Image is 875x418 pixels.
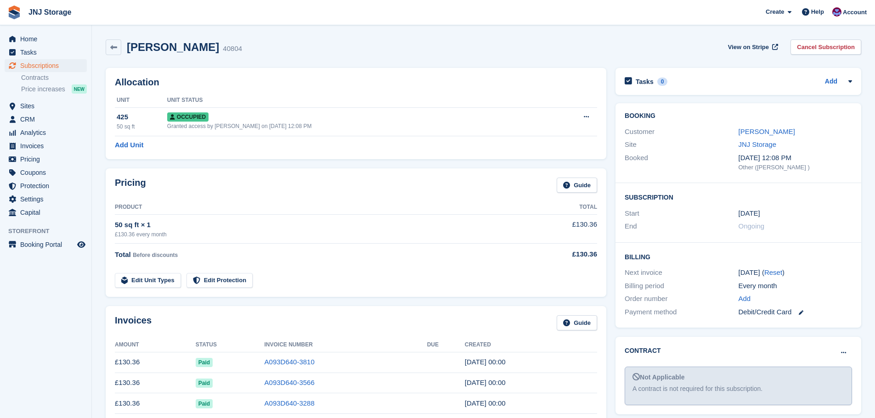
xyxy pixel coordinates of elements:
[21,85,65,94] span: Price increases
[790,39,861,55] a: Cancel Subscription
[5,206,87,219] a: menu
[5,33,87,45] a: menu
[625,307,738,318] div: Payment method
[196,399,213,408] span: Paid
[739,208,760,219] time: 2024-06-15 23:00:00 UTC
[636,78,654,86] h2: Tasks
[625,221,738,232] div: End
[625,252,852,261] h2: Billing
[523,214,597,243] td: £130.36
[20,59,75,72] span: Subscriptions
[265,358,315,366] a: A093D640-3810
[115,77,597,88] h2: Allocation
[557,315,597,330] a: Guide
[739,307,852,318] div: Debit/Credit Card
[20,153,75,166] span: Pricing
[167,93,547,108] th: Unit Status
[21,73,87,82] a: Contracts
[739,281,852,291] div: Every month
[764,268,782,276] a: Reset
[115,315,152,330] h2: Invoices
[657,78,668,86] div: 0
[20,100,75,112] span: Sites
[20,193,75,206] span: Settings
[739,222,765,230] span: Ongoing
[632,384,844,394] div: A contract is not required for this subscription.
[25,5,75,20] a: JNJ Storage
[739,140,777,148] a: JNJ Storage
[625,208,738,219] div: Start
[625,281,738,291] div: Billing period
[5,126,87,139] a: menu
[5,46,87,59] a: menu
[115,140,143,150] a: Add Unit
[186,273,253,288] a: Edit Protection
[832,7,841,17] img: Jonathan Scrase
[625,294,738,304] div: Order number
[167,122,547,130] div: Granted access by [PERSON_NAME] on [DATE] 12:08 PM
[115,230,523,239] div: £130.36 every month
[20,113,75,126] span: CRM
[20,33,75,45] span: Home
[265,379,315,386] a: A093D640-3566
[167,112,209,122] span: Occupied
[5,100,87,112] a: menu
[20,46,75,59] span: Tasks
[739,153,852,163] div: [DATE] 12:08 PM
[72,84,87,94] div: NEW
[133,252,178,258] span: Before discounts
[115,220,523,230] div: 50 sq ft × 1
[115,251,131,258] span: Total
[5,166,87,179] a: menu
[625,127,738,137] div: Customer
[825,77,837,87] a: Add
[20,238,75,251] span: Booking Portal
[5,139,87,152] a: menu
[5,113,87,126] a: menu
[5,59,87,72] a: menu
[20,126,75,139] span: Analytics
[625,153,738,172] div: Booked
[5,193,87,206] a: menu
[843,8,867,17] span: Account
[5,153,87,166] a: menu
[739,128,795,135] a: [PERSON_NAME]
[625,346,661,356] h2: Contract
[115,178,146,193] h2: Pricing
[625,268,738,278] div: Next invoice
[739,163,852,172] div: Other ([PERSON_NAME] )
[115,273,181,288] a: Edit Unit Types
[115,200,523,215] th: Product
[21,84,87,94] a: Price increases NEW
[20,139,75,152] span: Invoices
[8,227,91,236] span: Storefront
[115,338,196,352] th: Amount
[196,358,213,367] span: Paid
[632,373,844,382] div: Not Applicable
[724,39,780,55] a: View on Stripe
[523,249,597,260] div: £130.36
[557,178,597,193] a: Guide
[766,7,784,17] span: Create
[728,43,769,52] span: View on Stripe
[811,7,824,17] span: Help
[465,379,506,386] time: 2025-08-15 23:00:58 UTC
[427,338,465,352] th: Due
[117,112,167,123] div: 425
[115,352,196,373] td: £130.36
[465,358,506,366] time: 2025-09-15 23:00:51 UTC
[117,123,167,131] div: 50 sq ft
[625,192,852,201] h2: Subscription
[465,399,506,407] time: 2025-07-15 23:00:19 UTC
[625,112,852,120] h2: Booking
[223,44,242,54] div: 40804
[127,41,219,53] h2: [PERSON_NAME]
[5,179,87,192] a: menu
[465,338,597,352] th: Created
[739,294,751,304] a: Add
[115,93,167,108] th: Unit
[7,6,21,19] img: stora-icon-8386f47178a22dfd0bd8f6a31ec36ba5ce8667c1dd55bd0f319d3a0aa187defe.svg
[196,338,265,352] th: Status
[739,268,852,278] div: [DATE] ( )
[265,338,427,352] th: Invoice Number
